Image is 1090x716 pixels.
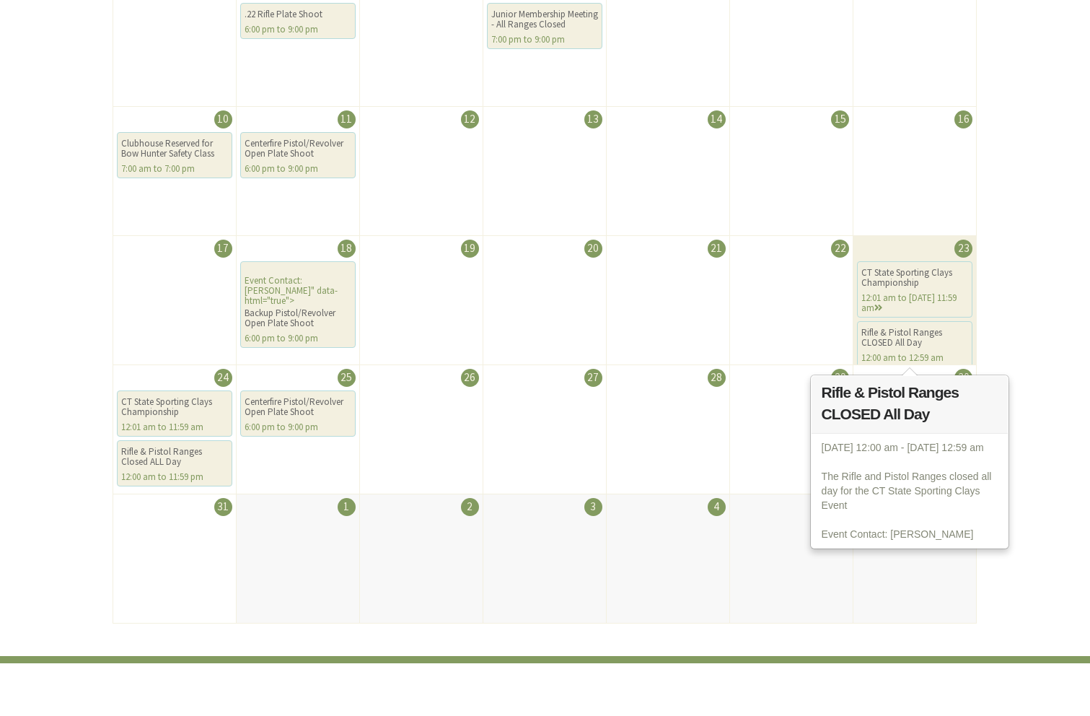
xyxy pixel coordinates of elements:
div: 12:00 am to 12:59 am [861,353,968,363]
div: 26 [461,369,479,387]
div: 24 [214,369,232,387]
div: 6:00 pm to 9:00 pm [245,422,351,432]
div: Junior Membership Meeting - All Ranges Closed [491,9,598,30]
div: 3 [584,498,602,516]
div: 15 [831,110,849,128]
div: 10 [214,110,232,128]
div: 11 [338,110,356,128]
div: CT State Sporting Clays Championship [121,397,228,417]
div: 2 [461,498,479,516]
div: 27 [584,369,602,387]
div: 28 [708,369,726,387]
div: 1 [338,498,356,516]
div: 22 [831,240,849,258]
div: Rifle & Pistol Ranges CLOSED All Day [861,328,968,348]
div: 29 [831,369,849,387]
div: Centerfire Pistol/Revolver Open Plate Shoot [245,139,351,159]
div: .22 Rifle Plate Shoot [245,9,351,19]
div: 12 [461,110,479,128]
div: 6:00 pm to 9:00 pm [245,164,351,174]
div: 25 [338,369,356,387]
div: 6:00 pm to 9:00 pm [245,333,351,344]
div: Clubhouse Reserved for Bow Hunter Safety Class [121,139,228,159]
div: 16 [954,110,972,128]
div: 20 [584,240,602,258]
div: 14 [708,110,726,128]
div: 19 [461,240,479,258]
div: 12:01 am to [DATE] 11:59 am [861,293,968,313]
div: 6:00 pm to 9:00 pm [245,25,351,35]
div: 17 [214,240,232,258]
div: CT State Sporting Clays Championship [861,268,968,288]
div: 30 [954,369,972,387]
div: 18 [338,240,356,258]
div: 31 [214,498,232,516]
div: 23 [954,240,972,258]
div: 4 [708,498,726,516]
div: 13 [584,110,602,128]
div: Centerfire Pistol/Revolver Open Plate Shoot [245,397,351,417]
div: Rifle & Pistol Ranges Closed ALL Day [121,447,228,467]
div: 21 [708,240,726,258]
div: Event Contact: [PERSON_NAME]" data-html="true"> [240,261,356,348]
div: 12:00 am to 11:59 pm [121,472,228,482]
div: 7:00 pm to 9:00 pm [491,35,598,45]
div: 12:01 am to 11:59 am [121,422,228,432]
div: 7:00 am to 7:00 pm [121,164,228,174]
div: Backup Pistol/Revolver Open Plate Shoot [245,308,351,328]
